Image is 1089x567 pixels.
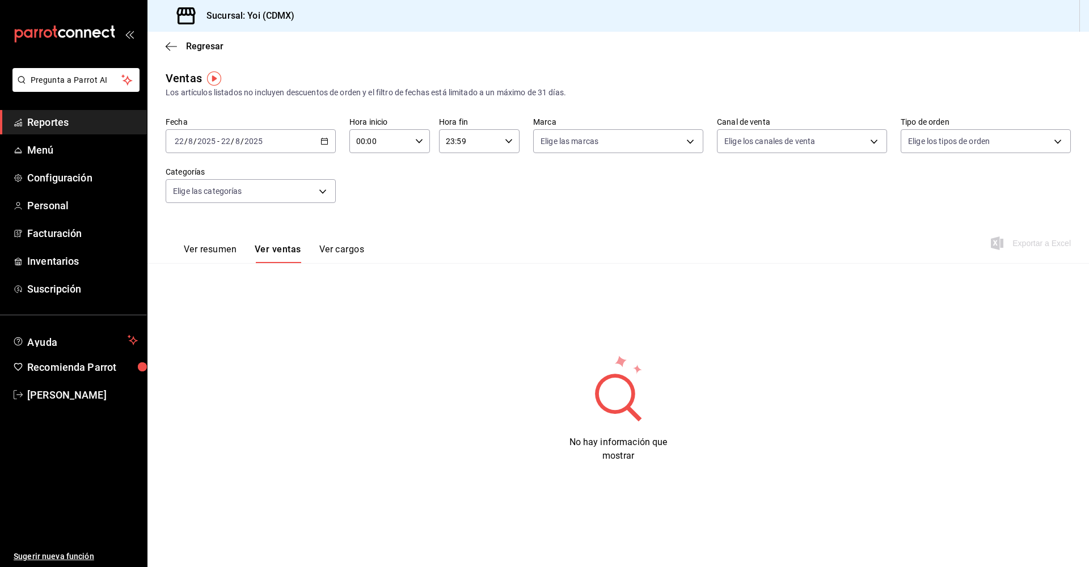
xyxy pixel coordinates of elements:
label: Hora inicio [349,118,430,126]
span: / [240,137,244,146]
input: -- [221,137,231,146]
span: / [231,137,234,146]
span: Regresar [186,41,223,52]
input: -- [174,137,184,146]
span: Sugerir nueva función [14,551,138,562]
label: Tipo de orden [901,118,1071,126]
label: Fecha [166,118,336,126]
button: Regresar [166,41,223,52]
label: Canal de venta [717,118,887,126]
span: Elige las marcas [541,136,598,147]
a: Pregunta a Parrot AI [8,82,140,94]
span: Suscripción [27,281,138,297]
label: Hora fin [439,118,520,126]
span: [PERSON_NAME] [27,387,138,403]
span: Inventarios [27,253,138,269]
button: open_drawer_menu [125,29,134,39]
span: Recomienda Parrot [27,359,138,375]
span: - [217,137,220,146]
input: -- [188,137,193,146]
span: Facturación [27,226,138,241]
div: navigation tabs [184,244,364,263]
span: Pregunta a Parrot AI [31,74,122,86]
button: Pregunta a Parrot AI [12,68,140,92]
div: Ventas [166,70,202,87]
span: / [193,137,197,146]
span: Elige las categorías [173,185,242,197]
button: Ver cargos [319,244,365,263]
input: -- [235,137,240,146]
input: ---- [197,137,216,146]
button: Ver resumen [184,244,237,263]
span: Menú [27,142,138,158]
h3: Sucursal: Yoi (CDMX) [197,9,295,23]
button: Ver ventas [255,244,301,263]
img: Tooltip marker [207,71,221,86]
span: / [184,137,188,146]
span: Ayuda [27,333,123,347]
span: Elige los canales de venta [724,136,815,147]
span: Elige los tipos de orden [908,136,990,147]
div: Los artículos listados no incluyen descuentos de orden y el filtro de fechas está limitado a un m... [166,87,1071,99]
span: Personal [27,198,138,213]
label: Categorías [166,168,336,176]
span: Configuración [27,170,138,185]
span: Reportes [27,115,138,130]
input: ---- [244,137,263,146]
span: No hay información que mostrar [569,437,668,461]
label: Marca [533,118,703,126]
